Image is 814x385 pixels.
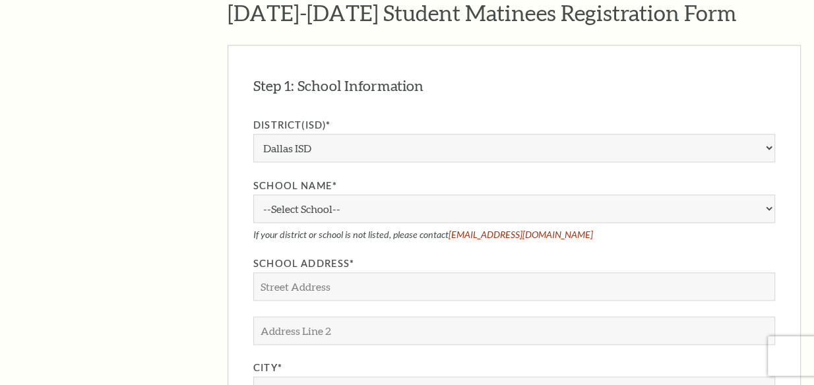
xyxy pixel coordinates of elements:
[253,272,775,301] input: Street Address
[253,316,775,345] input: Address Line 2
[449,229,593,240] a: [EMAIL_ADDRESS][DOMAIN_NAME]
[253,360,775,376] label: City*
[253,76,423,96] h3: Step 1: School Information
[253,256,775,272] label: School Address*
[253,117,775,134] label: District(ISD)*
[253,229,775,240] p: If your district or school is not listed, please contact
[253,178,775,194] label: School Name*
